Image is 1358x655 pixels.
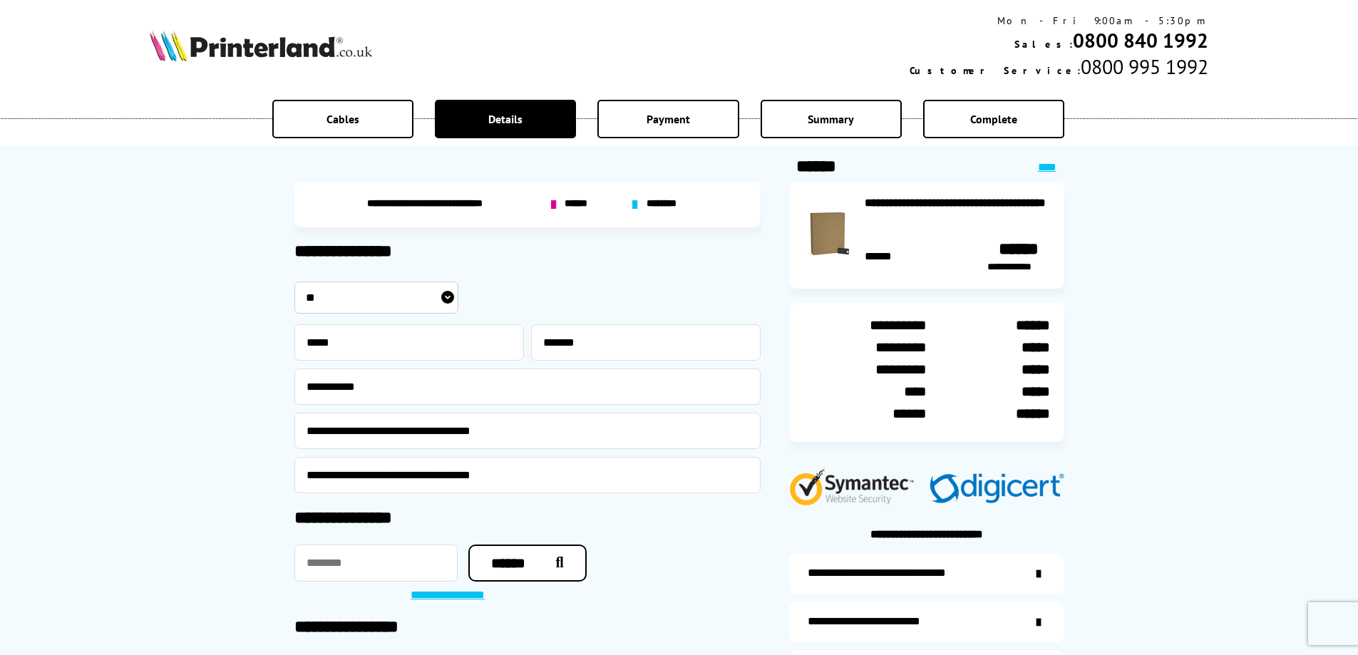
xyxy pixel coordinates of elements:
[326,112,359,126] span: Cables
[647,112,690,126] span: Payment
[1014,38,1073,51] span: Sales:
[910,64,1081,77] span: Customer Service:
[488,112,523,126] span: Details
[808,112,854,126] span: Summary
[150,30,372,61] img: Printerland Logo
[910,14,1208,27] div: Mon - Fri 9:00am - 5:30pm
[789,554,1064,594] a: additional-ink
[789,602,1064,642] a: items-arrive
[970,112,1017,126] span: Complete
[1081,53,1208,80] span: 0800 995 1992
[1073,27,1208,53] a: 0800 840 1992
